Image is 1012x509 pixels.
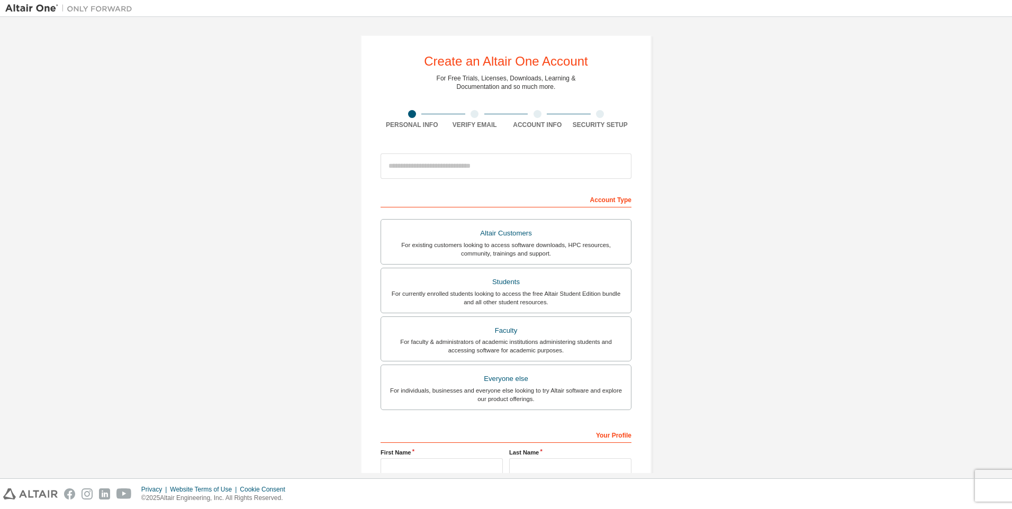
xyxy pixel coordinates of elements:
div: Verify Email [444,121,507,129]
div: Altair Customers [387,226,625,241]
div: Everyone else [387,371,625,386]
div: For currently enrolled students looking to access the free Altair Student Edition bundle and all ... [387,289,625,306]
img: Altair One [5,3,138,14]
div: Account Type [381,190,631,207]
img: instagram.svg [82,488,93,499]
div: For Free Trials, Licenses, Downloads, Learning & Documentation and so much more. [437,74,576,91]
div: Security Setup [569,121,632,129]
div: Privacy [141,485,170,494]
div: Account Info [506,121,569,129]
div: Your Profile [381,426,631,443]
div: Website Terms of Use [170,485,240,494]
img: facebook.svg [64,488,75,499]
div: For individuals, businesses and everyone else looking to try Altair software and explore our prod... [387,386,625,403]
label: First Name [381,448,503,457]
div: Students [387,275,625,289]
img: linkedin.svg [99,488,110,499]
div: For faculty & administrators of academic institutions administering students and accessing softwa... [387,338,625,355]
p: © 2025 Altair Engineering, Inc. All Rights Reserved. [141,494,292,503]
div: Personal Info [381,121,444,129]
img: youtube.svg [116,488,132,499]
div: For existing customers looking to access software downloads, HPC resources, community, trainings ... [387,241,625,258]
img: altair_logo.svg [3,488,58,499]
div: Create an Altair One Account [424,55,588,68]
label: Last Name [509,448,631,457]
div: Cookie Consent [240,485,291,494]
div: Faculty [387,323,625,338]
